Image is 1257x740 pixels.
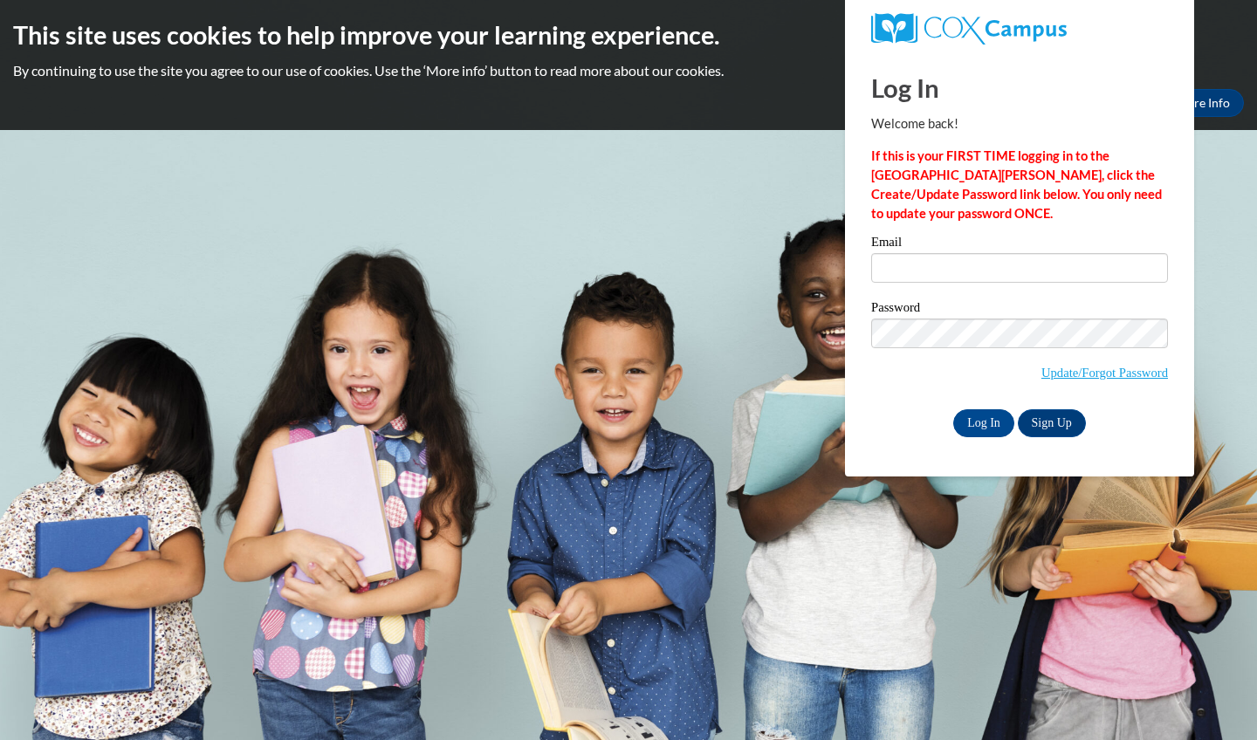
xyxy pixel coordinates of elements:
[871,13,1067,45] img: COX Campus
[871,114,1168,134] p: Welcome back!
[871,70,1168,106] h1: Log In
[1041,366,1168,380] a: Update/Forgot Password
[1018,409,1086,437] a: Sign Up
[953,409,1014,437] input: Log In
[871,148,1162,221] strong: If this is your FIRST TIME logging in to the [GEOGRAPHIC_DATA][PERSON_NAME], click the Create/Upd...
[13,17,1244,52] h2: This site uses cookies to help improve your learning experience.
[871,236,1168,253] label: Email
[871,13,1168,45] a: COX Campus
[1162,89,1244,117] a: More Info
[13,61,1244,80] p: By continuing to use the site you agree to our use of cookies. Use the ‘More info’ button to read...
[871,301,1168,319] label: Password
